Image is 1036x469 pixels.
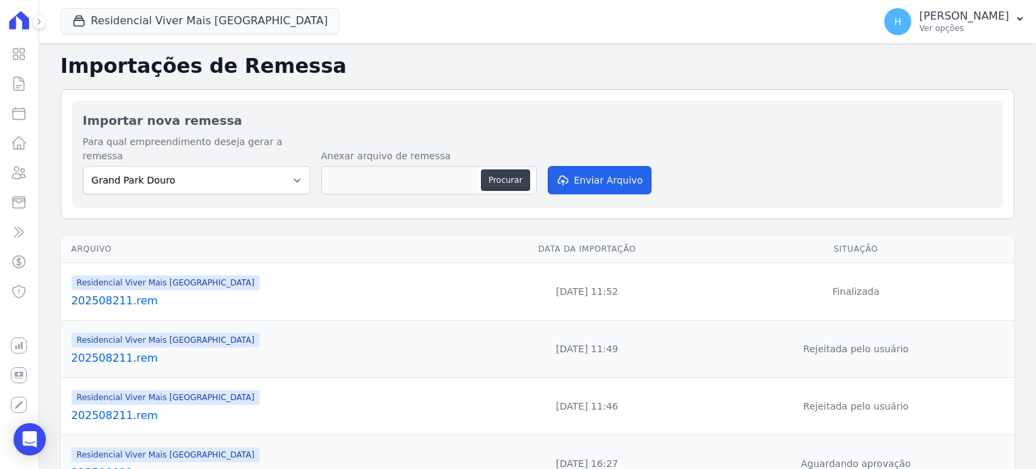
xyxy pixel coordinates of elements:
[894,17,902,26] span: H
[83,135,310,163] label: Para qual empreendimento deseja gerar a remessa
[71,408,471,424] a: 202508211.rem
[481,169,529,191] button: Procurar
[71,293,471,309] a: 202508211.rem
[321,149,537,163] label: Anexar arquivo de remessa
[697,321,1014,378] td: Rejeitada pelo usuário
[548,166,652,194] button: Enviar Arquivo
[477,236,697,263] th: Data da Importação
[697,378,1014,435] td: Rejeitada pelo usuário
[477,263,697,321] td: [DATE] 11:52
[477,321,697,378] td: [DATE] 11:49
[697,236,1014,263] th: Situação
[61,236,477,263] th: Arquivo
[697,263,1014,321] td: Finalizada
[873,3,1036,40] button: H [PERSON_NAME] Ver opções
[71,333,260,348] span: Residencial Viver Mais [GEOGRAPHIC_DATA]
[919,9,1009,23] p: [PERSON_NAME]
[61,8,339,34] button: Residencial Viver Mais [GEOGRAPHIC_DATA]
[83,111,992,130] h2: Importar nova remessa
[71,275,260,290] span: Residencial Viver Mais [GEOGRAPHIC_DATA]
[477,378,697,435] td: [DATE] 11:46
[71,390,260,405] span: Residencial Viver Mais [GEOGRAPHIC_DATA]
[71,447,260,462] span: Residencial Viver Mais [GEOGRAPHIC_DATA]
[13,423,46,456] div: Open Intercom Messenger
[919,23,1009,34] p: Ver opções
[71,350,471,366] a: 202508211.rem
[61,54,1014,78] h2: Importações de Remessa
